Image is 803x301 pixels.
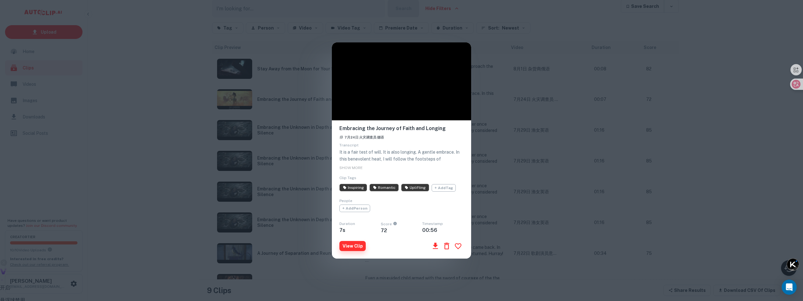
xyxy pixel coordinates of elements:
[381,222,422,227] span: Score
[370,184,399,191] span: AI has identified this clip as Romantic
[422,227,464,233] h6: 00:56
[339,227,381,233] h6: 7 s
[339,241,366,251] button: View Clip
[339,166,363,170] span: SHOW MORE
[339,222,355,226] span: Duration
[339,184,367,191] span: AI has identified this clip as Inspiring
[339,199,352,203] span: People
[381,227,422,233] h6: 72
[339,149,464,169] p: It is a fair test of will. It is also longing. A gentle embrace. In this benevolent heat, I will ...
[422,222,443,226] span: Timestamp
[782,280,797,295] div: Open Intercom Messenger
[339,135,384,139] span: 7月24日 火灾调查员 德语
[339,143,359,147] span: Transcript
[339,205,370,212] span: + Add Person
[339,134,384,140] a: 7月24日 火灾调查员 德语
[339,125,464,132] h6: Embracing the Journey of Faith and Longing
[401,184,429,191] span: AI has identified this clip as Uplifting
[432,184,456,192] span: + Add Tag
[339,176,356,180] span: Clip Tags
[392,222,397,227] div: An AI-calculated score on a clip's engagement potential, scored from 0 to 100.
